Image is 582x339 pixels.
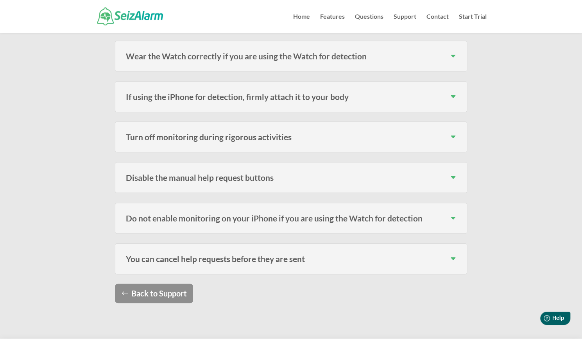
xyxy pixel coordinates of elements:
a: Back to Support [115,284,193,303]
a: Contact [426,14,449,33]
a: Start Trial [459,14,487,33]
h3: Turn off monitoring during rigorous activities [126,133,456,141]
a: Questions [355,14,383,33]
h3: You can cancel help requests before they are sent [126,255,456,263]
h3: Disable the manual help request buttons [126,173,456,182]
iframe: Help widget launcher [512,309,573,330]
a: Support [394,14,416,33]
h3: If using the iPhone for detection, firmly attach it to your body [126,93,456,101]
h3: Wear the Watch correctly if you are using the Watch for detection [126,52,456,60]
img: SeizAlarm [97,7,163,25]
h3: Do not enable monitoring on your iPhone if you are using the Watch for detection [126,214,456,222]
a: Features [320,14,345,33]
a: Home [293,14,310,33]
